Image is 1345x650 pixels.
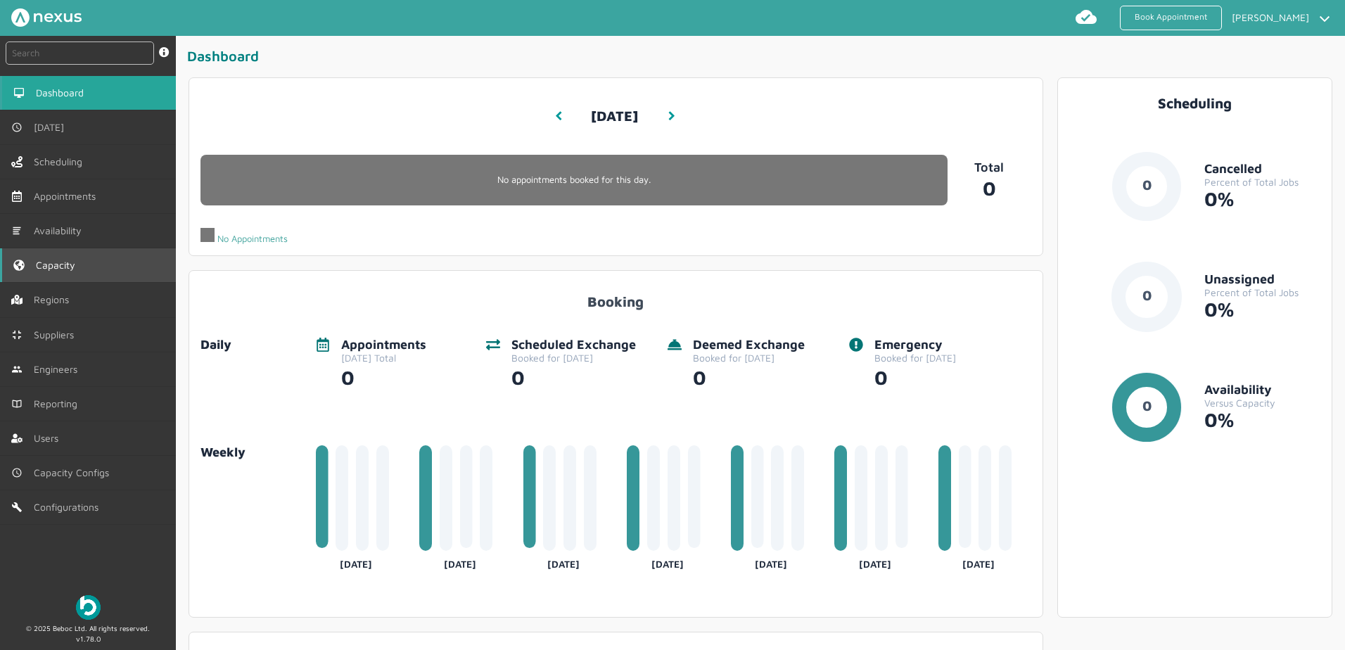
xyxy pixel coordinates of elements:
img: Beboc Logo [76,595,101,620]
div: 0 [341,364,426,389]
div: Booked for [DATE] [874,352,956,364]
div: No Appointments [200,228,288,244]
img: md-build.svg [11,502,23,513]
div: [DATE] [316,553,397,570]
div: [DATE] [731,553,812,570]
img: md-contract.svg [11,329,23,340]
span: [DATE] [34,122,70,133]
a: 0 [948,174,1031,200]
span: Capacity Configs [34,467,115,478]
div: Scheduling [1069,95,1321,111]
a: Book Appointment [1120,6,1222,30]
div: 0% [1204,188,1320,210]
span: Configurations [34,502,104,513]
p: Total [948,160,1031,175]
input: Search by: Ref, PostCode, MPAN, MPRN, Account, Customer [6,42,154,65]
div: Appointments [341,338,426,352]
div: [DATE] [419,553,500,570]
div: Percent of Total Jobs [1204,287,1320,298]
div: 0 [693,364,805,389]
span: Engineers [34,364,83,375]
text: 0 [1142,177,1152,193]
div: Daily [200,338,305,352]
div: 0 [874,364,956,389]
span: Appointments [34,191,101,202]
span: Dashboard [36,87,89,98]
h3: [DATE] [591,97,638,136]
div: [DATE] [834,553,915,570]
span: Availability [34,225,87,236]
span: Suppliers [34,329,79,340]
img: scheduling-left-menu.svg [11,156,23,167]
div: Deemed Exchange [693,338,805,352]
img: regions.left-menu.svg [11,294,23,305]
img: md-desktop.svg [13,87,25,98]
a: 0UnassignedPercent of Total Jobs0% [1069,262,1321,355]
div: [DATE] [523,553,604,570]
a: 0CancelledPercent of Total Jobs0% [1069,151,1321,244]
div: [DATE] [627,553,708,570]
span: Reporting [34,398,83,409]
div: Dashboard [187,47,1339,70]
img: md-list.svg [11,225,23,236]
div: Booked for [DATE] [511,352,636,364]
span: Capacity [36,260,81,271]
div: Percent of Total Jobs [1204,177,1320,188]
img: appointments-left-menu.svg [11,191,23,202]
p: No appointments booked for this day. [200,174,948,185]
img: md-time.svg [11,467,23,478]
text: 0 [1142,397,1152,414]
div: Cancelled [1204,162,1320,177]
div: Versus Capacity [1204,397,1320,409]
div: 0 [511,364,636,389]
span: Regions [34,294,75,305]
div: Scheduled Exchange [511,338,636,352]
div: [DATE] [938,553,1019,570]
img: capacity-left-menu.svg [13,260,25,271]
div: Unassigned [1204,272,1320,287]
img: md-book.svg [11,398,23,409]
img: md-cloud-done.svg [1075,6,1097,28]
div: Booked for [DATE] [693,352,805,364]
img: md-people.svg [11,364,23,375]
span: Users [34,433,64,444]
div: Emergency [874,338,956,352]
img: md-time.svg [11,122,23,133]
img: user-left-menu.svg [11,433,23,444]
div: [DATE] Total [341,352,426,364]
text: 0 [1142,287,1152,303]
div: Booking [200,282,1031,310]
img: Nexus [11,8,82,27]
div: 0% [1204,298,1320,321]
div: Availability [1204,383,1320,397]
a: Weekly [200,445,305,460]
span: Scheduling [34,156,88,167]
div: 0% [1204,409,1320,431]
